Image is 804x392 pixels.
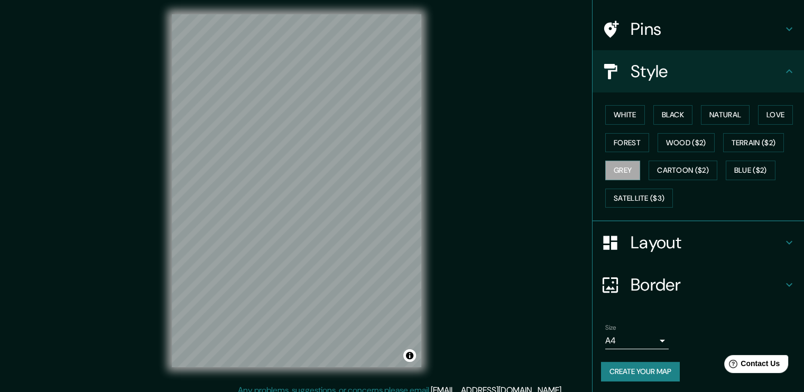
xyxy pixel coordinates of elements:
button: Satellite ($3) [605,189,673,208]
button: Blue ($2) [726,161,775,180]
button: Toggle attribution [403,349,416,362]
div: A4 [605,332,669,349]
h4: Style [631,61,783,82]
button: White [605,105,645,125]
button: Grey [605,161,640,180]
button: Cartoon ($2) [649,161,717,180]
h4: Pins [631,18,783,40]
button: Wood ($2) [658,133,715,153]
div: Pins [593,8,804,50]
button: Terrain ($2) [723,133,784,153]
div: Layout [593,221,804,264]
h4: Border [631,274,783,295]
button: Forest [605,133,649,153]
div: Style [593,50,804,92]
button: Black [653,105,693,125]
label: Size [605,323,616,332]
button: Natural [701,105,750,125]
iframe: Help widget launcher [710,351,792,380]
button: Love [758,105,793,125]
div: Border [593,264,804,306]
h4: Layout [631,232,783,253]
canvas: Map [172,14,421,367]
button: Create your map [601,362,680,381]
